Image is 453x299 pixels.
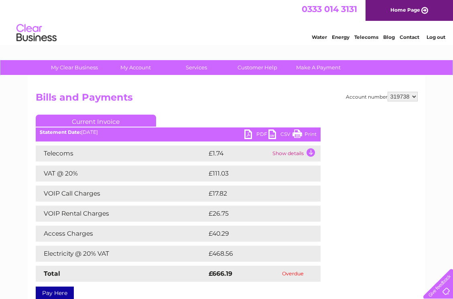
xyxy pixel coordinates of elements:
td: £111.03 [207,166,304,182]
div: Account number [346,92,418,101]
a: Blog [383,34,395,40]
a: Services [163,60,230,75]
td: Telecoms [36,145,207,162]
strong: £666.19 [209,270,232,277]
div: [DATE] [36,129,321,135]
td: Show details [270,145,321,162]
div: Clear Business is a trading name of Verastar Limited (registered in [GEOGRAPHIC_DATA] No. 3667643... [37,4,416,39]
a: Water [312,34,327,40]
a: PDF [244,129,268,141]
a: Energy [332,34,349,40]
a: My Clear Business [41,60,108,75]
a: Print [293,129,317,141]
a: Customer Help [224,60,290,75]
td: Access Charges [36,226,207,242]
td: £40.29 [207,226,305,242]
td: £468.56 [207,246,307,262]
a: My Account [102,60,169,75]
strong: Total [44,270,60,277]
h2: Bills and Payments [36,92,418,107]
a: Contact [400,34,419,40]
td: Overdue [266,266,321,282]
td: VOIP Call Charges [36,186,207,202]
img: logo.png [16,21,57,45]
a: Current Invoice [36,115,156,127]
b: Statement Date: [40,129,81,135]
td: Electricity @ 20% VAT [36,246,207,262]
td: VAT @ 20% [36,166,207,182]
td: £26.75 [207,206,304,222]
a: Telecoms [354,34,378,40]
a: Make A Payment [285,60,351,75]
a: 0333 014 3131 [302,4,357,14]
td: VOIP Rental Charges [36,206,207,222]
td: £1.74 [207,145,270,162]
td: £17.82 [207,186,303,202]
a: CSV [268,129,293,141]
a: Log out [427,34,445,40]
